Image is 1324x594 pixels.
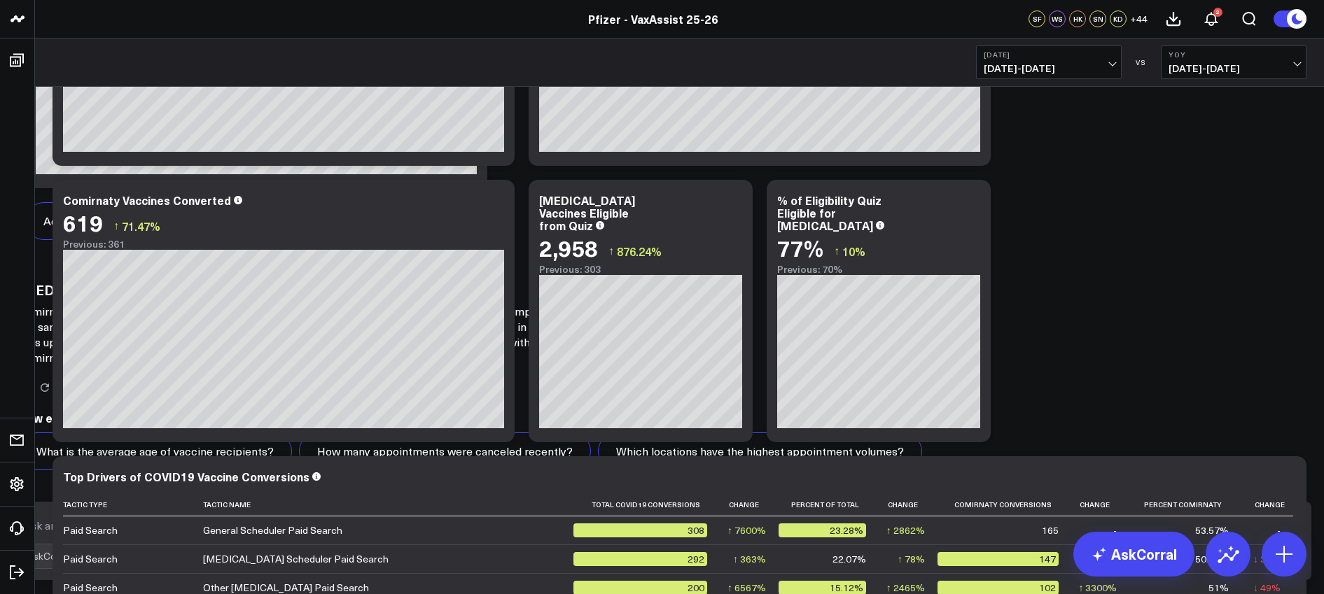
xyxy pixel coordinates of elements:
[886,523,925,537] div: ↑ 2862%
[203,552,389,566] div: [MEDICAL_DATA] Scheduler Paid Search
[63,210,103,235] div: 619
[63,469,309,484] div: Top Drivers of COVID19 Vaccine Conversions
[573,552,708,566] div: 292
[1071,493,1130,516] th: Change
[1129,493,1241,516] th: Percent Comirnaty
[1069,10,1086,27] div: HK
[1110,10,1127,27] div: KD
[777,264,980,275] div: Previous: 70%
[779,523,866,537] div: 23.28%
[1049,10,1066,27] div: WS
[63,239,504,250] div: Previous: 361
[539,264,742,275] div: Previous: 303
[777,192,881,233] div: % of Eligibility Quiz Eligible for [MEDICAL_DATA]
[938,493,1071,516] th: Comirnaty Conversions
[984,63,1114,74] span: [DATE] - [DATE]
[573,493,720,516] th: Total Covid19 Conversions
[1169,63,1299,74] span: [DATE] - [DATE]
[1161,45,1306,79] button: YoY[DATE]-[DATE]
[63,493,203,516] th: Tactic Type
[1129,58,1154,66] div: VS
[898,552,925,566] div: ↑ 78%
[832,552,866,566] div: 22.07%
[122,218,160,234] span: 71.47%
[203,493,573,516] th: Tactic Name
[1277,523,1281,537] div: -
[63,192,231,208] div: Comirnaty Vaccines Converted
[733,552,766,566] div: ↑ 363%
[777,235,823,260] div: 77%
[113,217,119,235] span: ↑
[539,235,598,260] div: 2,958
[1130,14,1148,24] span: + 44
[573,523,708,537] div: 308
[539,192,635,233] div: [MEDICAL_DATA] Vaccines Eligible from Quiz
[63,552,118,566] div: Paid Search
[1241,493,1293,516] th: Change
[203,523,342,537] div: General Scheduler Paid Search
[938,552,1059,566] div: 147
[608,242,614,260] span: ↑
[588,11,718,27] a: Pfizer - VaxAssist 25-26
[1089,10,1106,27] div: SN
[842,243,865,259] span: 10%
[1113,523,1117,537] div: -
[63,523,118,537] div: Paid Search
[720,493,779,516] th: Change
[1073,532,1194,577] a: AskCorral
[1195,523,1229,537] div: 53.57%
[1042,523,1059,537] div: 165
[1029,10,1045,27] div: SF
[984,50,1114,59] b: [DATE]
[779,493,879,516] th: Percent Of Total
[1213,8,1222,17] div: 2
[976,45,1122,79] button: [DATE][DATE]-[DATE]
[834,242,839,260] span: ↑
[617,243,662,259] span: 876.24%
[879,493,938,516] th: Change
[1169,50,1299,59] b: YoY
[1130,10,1148,27] button: +44
[727,523,766,537] div: ↑ 7600%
